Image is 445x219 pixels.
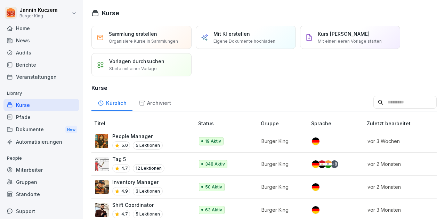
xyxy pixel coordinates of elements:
a: Standorte [3,188,79,200]
p: 5.0 [121,142,128,149]
img: de.svg [312,160,319,168]
h1: Kurse [102,8,119,18]
a: Home [3,22,79,34]
p: Starte mit einer Vorlage [109,66,157,72]
a: Kürzlich [91,93,132,111]
p: Titel [94,120,195,127]
p: People [3,153,79,164]
p: Burger King [261,160,300,168]
p: Eigene Dokumente hochladen [213,38,275,44]
p: 3 Lektionen [133,187,163,195]
p: 4.7 [121,165,128,171]
img: o1h5p6rcnzw0lu1jns37xjxx.png [95,180,109,194]
p: 4.9 [121,188,128,194]
p: Burger King [261,137,300,145]
img: de.svg [312,206,319,214]
a: Veranstaltungen [3,71,79,83]
p: Sprache [311,120,364,127]
p: Mit einer leeren Vorlage starten [318,38,382,44]
p: Kurs [PERSON_NAME] [318,30,370,37]
a: Audits [3,47,79,59]
div: Dokumente [3,123,79,136]
p: 348 Aktiv [205,161,225,167]
p: Mit KI erstellen [213,30,250,37]
p: Gruppe [261,120,308,127]
p: Burger King [261,183,300,191]
a: News [3,34,79,47]
a: Archiviert [132,93,177,111]
a: Gruppen [3,176,79,188]
p: Status [198,120,258,127]
img: q4kvd0p412g56irxfxn6tm8s.png [95,203,109,217]
p: 4.7 [121,211,128,217]
p: Inventory Manager [112,178,163,186]
p: Burger King [261,206,300,213]
img: de.svg [312,137,319,145]
a: Berichte [3,59,79,71]
a: Pfade [3,111,79,123]
p: People Manager [112,133,163,140]
p: vor 3 Wochen [367,137,438,145]
div: Support [3,205,79,217]
p: Sammlung erstellen [109,30,157,37]
p: 12 Lektionen [133,164,164,172]
p: 19 Aktiv [205,138,221,144]
p: vor 2 Monaten [367,183,438,191]
p: Library [3,88,79,99]
img: vy1vuzxsdwx3e5y1d1ft51l0.png [95,157,109,171]
img: in.svg [324,160,332,168]
a: DokumenteNew [3,123,79,136]
p: Organisiere Kurse in Sammlungen [109,38,178,44]
img: eg.svg [318,160,326,168]
p: 5 Lektionen [133,141,163,150]
div: New [65,126,77,134]
p: vor 3 Monaten [367,206,438,213]
img: de.svg [312,183,319,191]
p: 63 Aktiv [205,207,222,213]
a: Kurse [3,99,79,111]
p: Vorlagen durchsuchen [109,58,164,65]
p: Jannin Kuczera [19,7,58,13]
a: Mitarbeiter [3,164,79,176]
p: Tag 5 [112,155,164,163]
p: Shift Coordinator [112,201,163,209]
a: Automatisierungen [3,136,79,148]
p: vor 2 Monaten [367,160,438,168]
p: 5 Lektionen [133,210,163,218]
img: xc3x9m9uz5qfs93t7kmvoxs4.png [95,134,109,148]
p: 50 Aktiv [205,184,222,190]
h3: Kurse [91,84,437,92]
p: Burger King [19,14,58,18]
div: + 9 [331,160,338,168]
